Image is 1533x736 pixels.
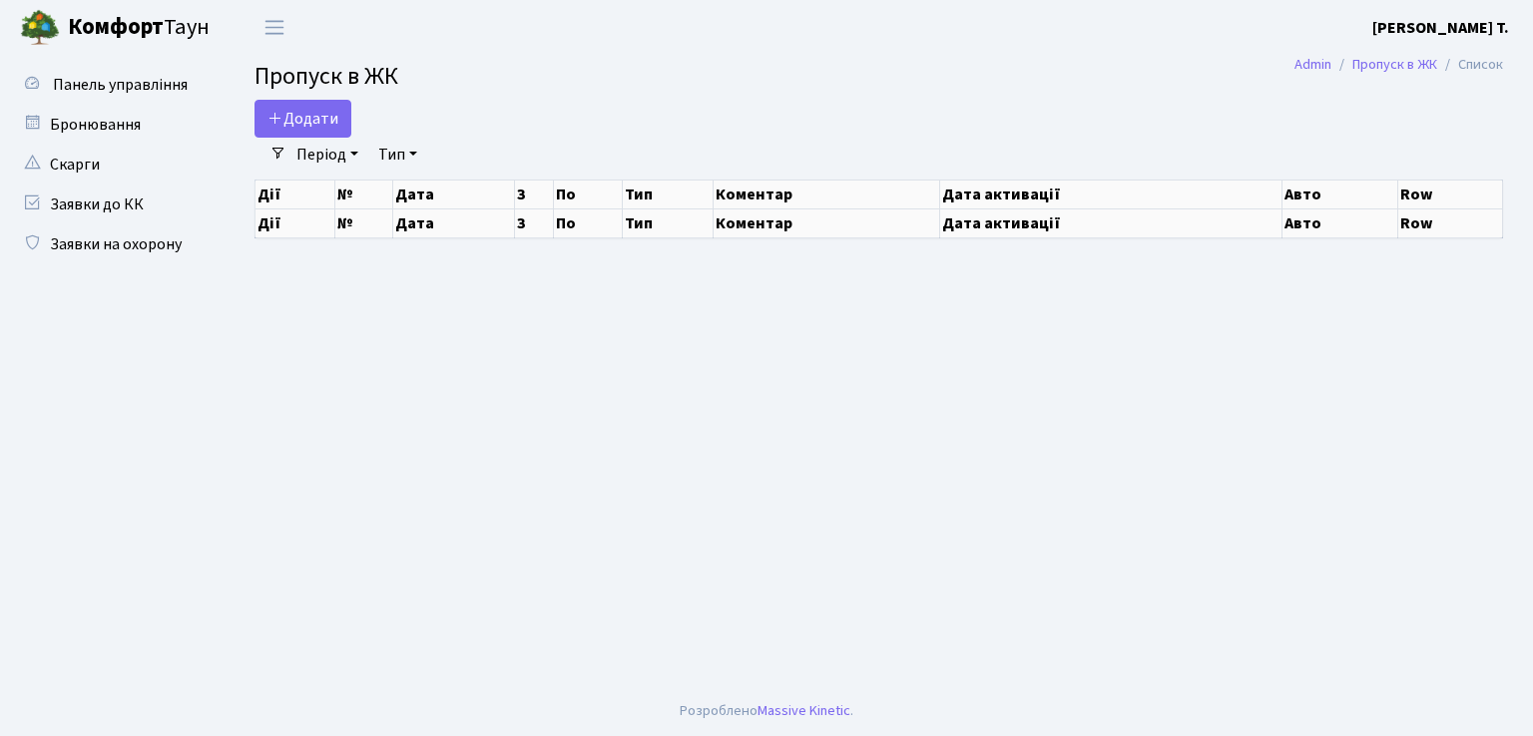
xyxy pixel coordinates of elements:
[393,208,515,237] th: Дата
[255,59,398,94] span: Пропуск в ЖК
[20,8,60,48] img: logo.png
[10,184,210,224] a: Заявки до КК
[370,138,425,172] a: Тип
[335,180,393,208] th: №
[1265,44,1533,86] nav: breadcrumb
[255,100,351,138] a: Додати
[53,74,188,96] span: Панель управління
[68,11,164,43] b: Комфорт
[553,180,622,208] th: По
[1281,208,1397,237] th: Авто
[553,208,622,237] th: По
[1397,208,1502,237] th: Row
[255,180,335,208] th: Дії
[250,11,299,44] button: Переключити навігацію
[622,208,713,237] th: Тип
[714,208,940,237] th: Коментар
[1372,17,1509,39] b: [PERSON_NAME] Т.
[393,180,515,208] th: Дата
[10,224,210,264] a: Заявки на охорону
[714,180,940,208] th: Коментар
[68,11,210,45] span: Таун
[1437,54,1503,76] li: Список
[267,108,338,130] span: Додати
[288,138,366,172] a: Період
[1281,180,1397,208] th: Авто
[10,145,210,184] a: Скарги
[939,208,1281,237] th: Дата активації
[10,65,210,105] a: Панель управління
[1372,16,1509,40] a: [PERSON_NAME] Т.
[622,180,713,208] th: Тип
[1352,54,1437,75] a: Пропуск в ЖК
[10,105,210,145] a: Бронювання
[514,180,553,208] th: З
[680,700,853,722] div: Розроблено .
[939,180,1281,208] th: Дата активації
[1294,54,1331,75] a: Admin
[255,208,335,237] th: Дії
[758,700,850,721] a: Massive Kinetic
[514,208,553,237] th: З
[335,208,393,237] th: №
[1397,180,1502,208] th: Row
